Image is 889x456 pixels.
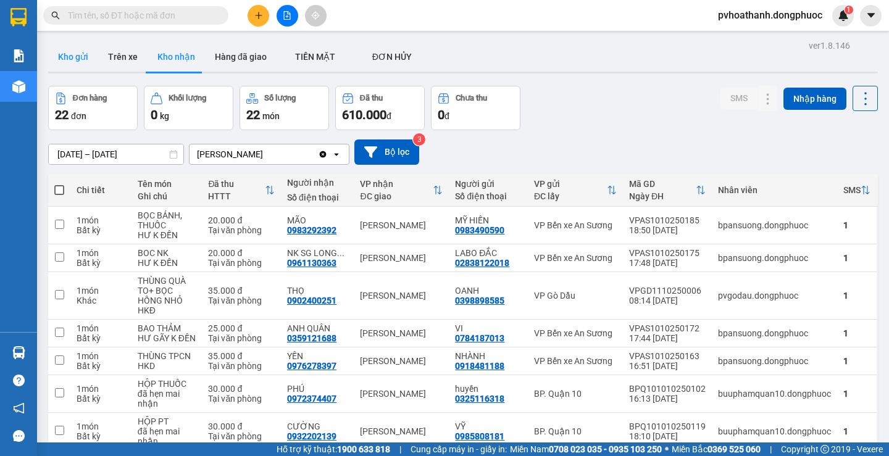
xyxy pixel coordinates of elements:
input: Select a date range. [49,144,183,164]
div: huyền [455,384,522,394]
div: 0972374407 [287,394,336,404]
img: warehouse-icon [12,80,25,93]
div: Bất kỳ [77,258,125,268]
sup: 3 [413,133,425,146]
div: bpansuong.dongphuoc [718,356,831,366]
input: Tìm tên, số ĐT hoặc mã đơn [68,9,214,22]
strong: 1900 633 818 [337,444,390,454]
span: đơn [71,111,86,121]
div: BPQ101010250102 [629,384,706,394]
div: Chưa thu [456,94,487,102]
div: bpansuong.dongphuoc [718,253,831,263]
th: Toggle SortBy [623,174,712,207]
div: Số điện thoại [455,191,522,201]
div: [PERSON_NAME] [360,356,443,366]
div: ĐC giao [360,191,433,201]
div: 30.000 đ [208,421,275,431]
div: BỌC BÁNH, THUỐC [138,210,196,230]
div: Khối lượng [169,94,206,102]
div: Đơn hàng [73,94,107,102]
div: 1 món [77,351,125,361]
div: 35.000 đ [208,286,275,296]
th: Toggle SortBy [837,174,877,207]
div: 17:48 [DATE] [629,258,706,268]
div: 0932202139 [287,431,336,441]
div: 18:10 [DATE] [629,431,706,441]
div: HỘP THUỐC [138,379,196,389]
span: ... [337,248,344,258]
div: 0983292392 [287,225,336,235]
span: | [399,442,401,456]
div: 20.000 đ [208,215,275,225]
div: Người gửi [455,179,522,189]
button: plus [248,5,269,27]
span: pvhoathanh.dongphuoc [708,7,832,23]
strong: 0708 023 035 - 0935 103 250 [549,444,662,454]
div: ĐC lấy [534,191,607,201]
img: logo-vxr [10,8,27,27]
div: Mã GD [629,179,696,189]
th: Toggle SortBy [354,174,449,207]
div: Bất kỳ [77,361,125,371]
div: 0325116318 [455,394,504,404]
div: VI [455,323,522,333]
div: 1 [843,356,870,366]
div: THÙNG QUÀ TO+ BỌC HỒNG NHỎ [138,276,196,305]
div: 18:50 [DATE] [629,225,706,235]
span: 1 [846,6,851,14]
div: OANH [455,286,522,296]
div: Đã thu [360,94,383,102]
span: Cung cấp máy in - giấy in: [411,442,507,456]
span: aim [311,11,320,20]
div: 16:13 [DATE] [629,394,706,404]
span: copyright [820,445,829,454]
div: 0976278397 [287,361,336,371]
svg: open [332,149,341,159]
div: VPAS1010250175 [629,248,706,258]
div: HƯ K ĐỀN [138,258,196,268]
div: Bất kỳ [77,431,125,441]
div: MÃO [287,215,348,225]
span: 0 [151,107,157,122]
span: | [770,442,772,456]
div: 30.000 đ [208,384,275,394]
div: Bất kỳ [77,333,125,343]
div: 0961130363 [287,258,336,268]
span: Miền Bắc [672,442,761,456]
div: 17:44 [DATE] [629,333,706,343]
img: logo [4,7,59,62]
div: bpansuong.dongphuoc [718,328,831,338]
button: caret-down [860,5,882,27]
div: 16:51 [DATE] [629,361,706,371]
span: In ngày: [4,89,75,97]
div: VP Bến xe An Sương [534,253,617,263]
div: PHÚ [287,384,348,394]
div: CƯỜNG [287,421,348,431]
div: 1 [843,253,870,263]
th: Toggle SortBy [202,174,281,207]
span: search [51,11,60,20]
div: ANH QUÂN [287,323,348,333]
div: pvgodau.dongphuoc [718,291,831,301]
div: VPAS1010250172 [629,323,706,333]
div: VPAS1010250163 [629,351,706,361]
div: [PERSON_NAME] [360,291,443,301]
span: notification [13,402,25,414]
div: THÙNG TPCN [138,351,196,361]
div: 0918481188 [455,361,504,371]
div: Ngày ĐH [629,191,696,201]
div: VP Gò Dầu [534,291,617,301]
div: 1 [843,220,870,230]
div: Tại văn phòng [208,258,275,268]
div: 0902400251 [287,296,336,305]
div: BPQ101010250119 [629,421,706,431]
input: Selected Hòa Thành. [264,148,265,160]
div: 25.000 đ [208,323,275,333]
div: buuphamquan10.dongphuoc [718,389,831,399]
span: ----------------------------------------- [33,67,151,77]
button: Đã thu610.000đ [335,86,425,130]
button: SMS [720,87,758,109]
svg: Clear value [318,149,328,159]
span: kg [160,111,169,121]
span: HT1110250019 [62,78,119,88]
